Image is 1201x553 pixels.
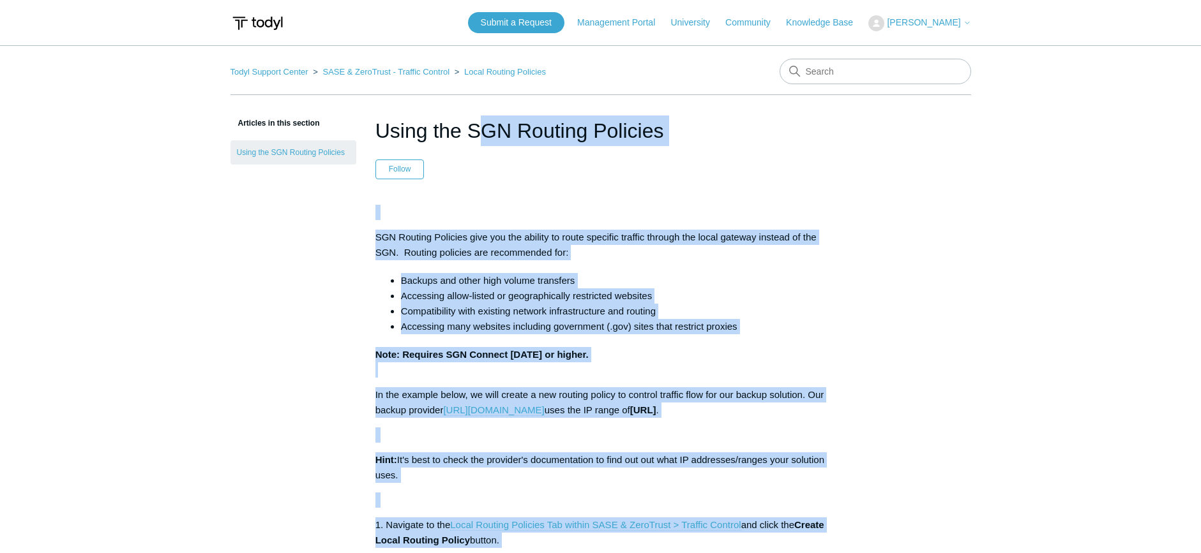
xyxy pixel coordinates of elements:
[741,519,794,530] span: and click the
[375,519,451,530] span: 1. Navigate to the
[230,140,356,165] a: Using the SGN Routing Policies
[230,67,311,77] li: Todyl Support Center
[230,11,285,35] img: Todyl Support Center Help Center home page
[443,404,544,416] a: [URL][DOMAIN_NAME]
[868,15,971,31] button: [PERSON_NAME]
[375,349,589,360] strong: Note: Requires SGN Connect [DATE] or higher.
[670,16,722,29] a: University
[545,404,630,415] span: uses the IP range of
[450,519,741,531] a: Local Routing Policies Tab within SASE & ZeroTrust > Traffic Control
[375,454,824,480] span: It's best to check the provider's documentation to find out out what IP addresses/ranges your sol...
[780,59,971,84] input: Search
[375,389,824,415] span: In the example below, we will create a new routing policy to control traffic flow for our backup ...
[375,454,397,465] span: Hint:
[470,535,499,545] span: button.
[401,319,826,334] li: Accessing many websites including government (.gov) sites that restrict proxies
[230,119,320,128] span: Articles in this section
[375,230,826,260] p: SGN Routing Policies give you the ability to route specific traffic through the local gateway ins...
[468,12,564,33] a: Submit a Request
[786,16,866,29] a: Knowledge Base
[375,159,425,179] button: Follow Article
[322,67,449,77] a: SASE & ZeroTrust - Traffic Control
[401,304,826,319] li: Compatibility with existing network infrastructure and routing
[375,115,826,146] h1: Using the SGN Routing Policies
[401,273,826,288] li: Backups and other high volume transfers
[577,16,668,29] a: Management Portal
[630,404,656,415] span: [URL]
[887,17,960,27] span: [PERSON_NAME]
[375,519,824,545] span: Create Local Routing Policy
[310,67,452,77] li: SASE & ZeroTrust - Traffic Control
[401,288,826,304] li: Accessing allow-listed or geographically restricted websites
[230,67,308,77] a: Todyl Support Center
[464,67,546,77] a: Local Routing Policies
[452,67,546,77] li: Local Routing Policies
[725,16,783,29] a: Community
[656,404,659,415] span: .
